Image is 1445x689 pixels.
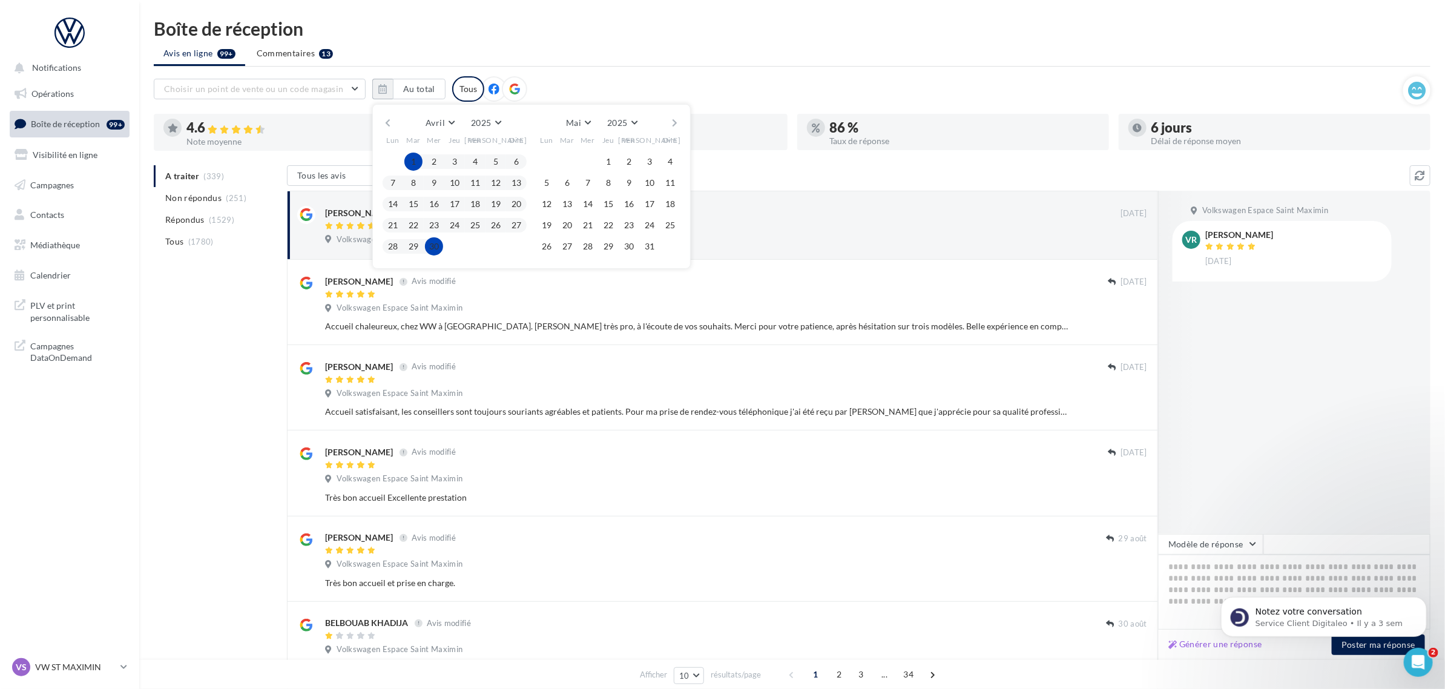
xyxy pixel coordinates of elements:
[487,216,505,234] button: 26
[404,153,423,171] button: 1
[619,135,681,145] span: [PERSON_NAME]
[507,174,525,192] button: 13
[425,153,443,171] button: 2
[466,153,484,171] button: 4
[599,174,617,192] button: 8
[165,192,222,204] span: Non répondus
[806,665,825,684] span: 1
[412,277,456,286] span: Avis modifié
[226,193,247,203] span: (251)
[540,135,553,145] span: Lun
[325,532,393,544] div: [PERSON_NAME]
[599,195,617,213] button: 15
[560,135,574,145] span: Mar
[579,174,597,192] button: 7
[325,406,1068,418] div: Accueil satisfaisant, les conseillers sont toujours souriants agréables et patients. Pour ma pris...
[7,263,132,288] a: Calendrier
[538,216,556,234] button: 19
[466,216,484,234] button: 25
[661,153,679,171] button: 4
[1121,277,1147,288] span: [DATE]
[425,195,443,213] button: 16
[851,665,871,684] span: 3
[507,195,525,213] button: 20
[325,617,408,629] div: BELBOUAB KHADIJA
[538,174,556,192] button: 5
[558,174,576,192] button: 6
[325,492,1068,504] div: Très bon accueil Excellente prestation
[188,237,214,246] span: (1780)
[186,137,456,146] div: Note moyenne
[7,232,132,258] a: Médiathèque
[337,473,462,484] span: Volkswagen Espace Saint Maximin
[471,117,491,128] span: 2025
[1119,533,1147,544] span: 29 août
[507,153,525,171] button: 6
[487,153,505,171] button: 5
[640,153,659,171] button: 3
[165,236,183,248] span: Tous
[337,303,462,314] span: Volkswagen Espace Saint Maximin
[607,117,627,128] span: 2025
[674,667,705,684] button: 10
[449,135,461,145] span: Jeu
[404,216,423,234] button: 22
[538,195,556,213] button: 12
[404,174,423,192] button: 8
[325,320,1068,332] div: Accueil chaleureux, chez WW à [GEOGRAPHIC_DATA]. [PERSON_NAME] très pro, à l'écoute de vos souhai...
[581,135,595,145] span: Mer
[1158,534,1263,555] button: Modèle de réponse
[661,216,679,234] button: 25
[426,117,445,128] span: Avril
[384,237,402,255] button: 28
[31,119,100,129] span: Boîte de réception
[1121,447,1147,458] span: [DATE]
[829,665,849,684] span: 2
[1203,572,1445,656] iframe: Intercom notifications message
[325,577,1068,589] div: Très bon accueil et prise en charge.
[538,237,556,255] button: 26
[452,76,484,102] div: Tous
[31,88,74,99] span: Opérations
[7,81,132,107] a: Opérations
[1121,362,1147,373] span: [DATE]
[30,240,80,250] span: Médiathèque
[337,234,462,245] span: Volkswagen Espace Saint Maximin
[35,661,116,673] p: VW ST MAXIMIN
[830,137,1099,145] div: Taux de réponse
[566,117,581,128] span: Mai
[30,270,71,280] span: Calendrier
[898,665,918,684] span: 34
[372,79,446,99] button: Au total
[1151,137,1421,145] div: Délai de réponse moyen
[487,195,505,213] button: 19
[661,195,679,213] button: 18
[186,121,456,135] div: 4.6
[10,656,130,679] a: VS VW ST MAXIMIN
[446,174,464,192] button: 10
[412,362,456,372] span: Avis modifié
[620,174,638,192] button: 9
[16,661,27,673] span: VS
[465,135,527,145] span: [PERSON_NAME]
[446,153,464,171] button: 3
[558,237,576,255] button: 27
[1202,205,1328,216] span: Volkswagen Espace Saint Maximin
[257,47,315,59] span: Commentaires
[7,111,132,137] a: Boîte de réception99+
[425,216,443,234] button: 23
[620,237,638,255] button: 30
[7,333,132,369] a: Campagnes DataOnDemand
[466,114,505,131] button: 2025
[7,292,132,328] a: PLV et print personnalisable
[1186,234,1197,246] span: Vr
[558,195,576,213] button: 13
[620,195,638,213] button: 16
[404,195,423,213] button: 15
[1151,121,1421,134] div: 6 jours
[663,135,677,145] span: Dim
[466,174,484,192] button: 11
[7,142,132,168] a: Visibilité en ligne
